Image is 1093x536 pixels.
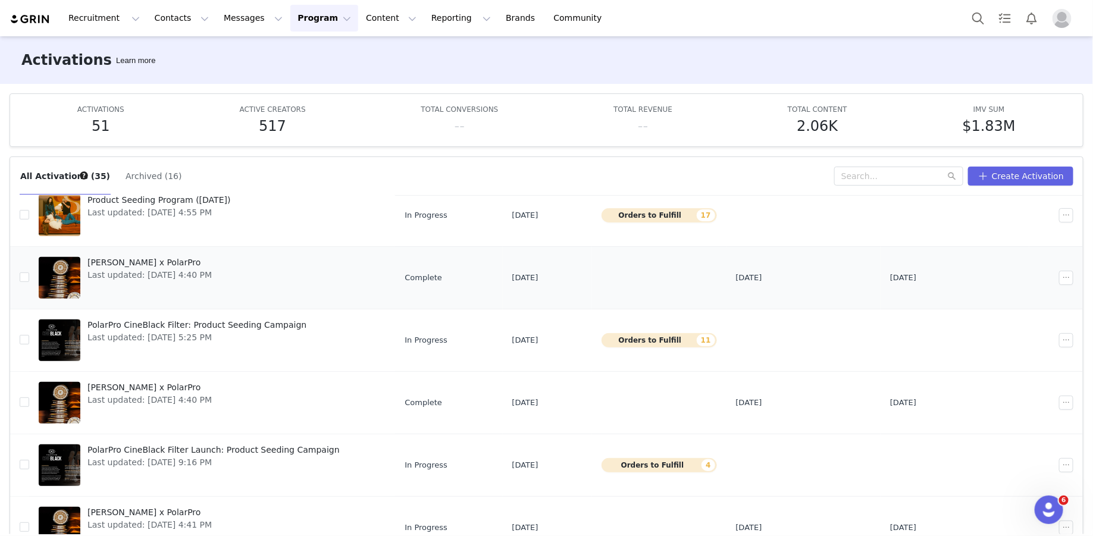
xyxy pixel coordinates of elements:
[602,333,717,347] button: Orders to Fulfill11
[259,115,286,137] h5: 517
[290,5,358,32] button: Program
[424,5,498,32] button: Reporting
[405,459,447,471] span: In Progress
[87,519,212,531] span: Last updated: [DATE] 4:41 PM
[87,319,306,331] span: PolarPro CineBlack Filter: Product Seeding Campaign
[217,5,290,32] button: Messages
[736,272,762,284] span: [DATE]
[512,522,538,534] span: [DATE]
[87,456,340,469] span: Last updated: [DATE] 9:16 PM
[21,49,112,71] h3: Activations
[87,331,306,344] span: Last updated: [DATE] 5:25 PM
[512,272,538,284] span: [DATE]
[87,381,212,394] span: [PERSON_NAME] x PolarPro
[512,397,538,409] span: [DATE]
[61,5,147,32] button: Recruitment
[547,5,615,32] a: Community
[87,256,212,269] span: [PERSON_NAME] x PolarPro
[359,5,424,32] button: Content
[973,105,1005,114] span: IMV SUM
[405,209,447,221] span: In Progress
[890,522,916,534] span: [DATE]
[499,5,546,32] a: Brands
[948,172,956,180] i: icon: search
[240,105,306,114] span: ACTIVE CREATORS
[1035,496,1063,524] iframe: Intercom live chat
[39,316,386,364] a: PolarPro CineBlack Filter: Product Seeding CampaignLast updated: [DATE] 5:25 PM
[968,167,1073,186] button: Create Activation
[87,194,231,206] span: Product Seeding Program ([DATE])
[87,444,340,456] span: PolarPro CineBlack Filter Launch: Product Seeding Campaign
[405,522,447,534] span: In Progress
[834,167,963,186] input: Search...
[39,254,386,302] a: [PERSON_NAME] x PolarProLast updated: [DATE] 4:40 PM
[87,206,231,219] span: Last updated: [DATE] 4:55 PM
[512,459,538,471] span: [DATE]
[1019,5,1045,32] button: Notifications
[92,115,110,137] h5: 51
[148,5,216,32] button: Contacts
[788,105,847,114] span: TOTAL CONTENT
[1053,9,1072,28] img: placeholder-profile.jpg
[77,105,124,114] span: ACTIVATIONS
[405,397,442,409] span: Complete
[87,269,212,281] span: Last updated: [DATE] 4:40 PM
[890,397,916,409] span: [DATE]
[736,397,762,409] span: [DATE]
[20,167,111,186] button: All Activations (35)
[1059,496,1069,505] span: 6
[602,208,717,222] button: Orders to Fulfill17
[963,115,1016,137] h5: $1.83M
[39,192,386,239] a: Product Seeding Program ([DATE])Last updated: [DATE] 4:55 PM
[405,272,442,284] span: Complete
[405,334,447,346] span: In Progress
[512,209,538,221] span: [DATE]
[512,334,538,346] span: [DATE]
[10,14,51,25] img: grin logo
[797,115,838,137] h5: 2.06K
[39,441,386,489] a: PolarPro CineBlack Filter Launch: Product Seeding CampaignLast updated: [DATE] 9:16 PM
[613,105,672,114] span: TOTAL REVENUE
[455,115,465,137] h5: --
[965,5,991,32] button: Search
[87,394,212,406] span: Last updated: [DATE] 4:40 PM
[992,5,1018,32] a: Tasks
[125,167,182,186] button: Archived (16)
[638,115,648,137] h5: --
[87,506,212,519] span: [PERSON_NAME] x PolarPro
[736,522,762,534] span: [DATE]
[79,170,89,181] div: Tooltip anchor
[890,272,916,284] span: [DATE]
[1045,9,1083,28] button: Profile
[602,458,717,472] button: Orders to Fulfill4
[39,379,386,427] a: [PERSON_NAME] x PolarProLast updated: [DATE] 4:40 PM
[114,55,158,67] div: Tooltip anchor
[421,105,498,114] span: TOTAL CONVERSIONS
